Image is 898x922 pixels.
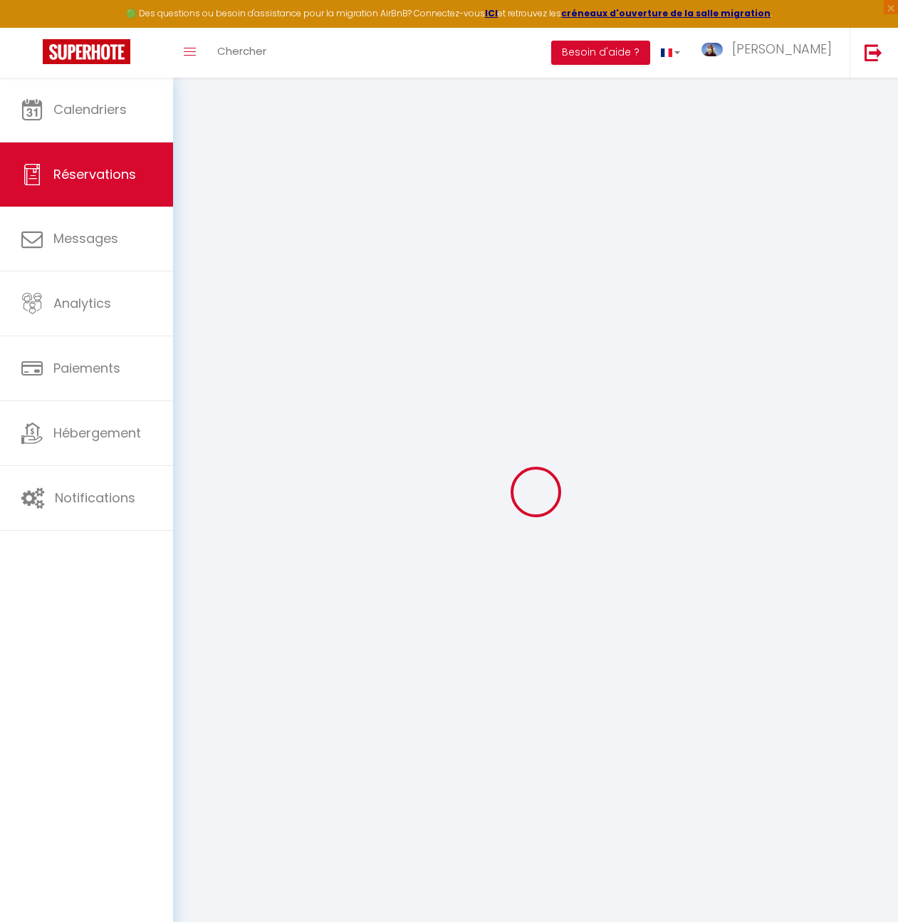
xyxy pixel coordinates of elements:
a: Chercher [207,28,277,78]
img: logout [865,43,882,61]
a: ICI [485,7,498,19]
a: ... [PERSON_NAME] [691,28,850,78]
img: Super Booking [43,39,130,64]
span: [PERSON_NAME] [732,40,832,58]
span: Réservations [53,165,136,183]
button: Besoin d'aide ? [551,41,650,65]
span: Paiements [53,359,120,377]
span: Chercher [217,43,266,58]
span: Messages [53,229,118,247]
span: Analytics [53,294,111,312]
span: Hébergement [53,424,141,442]
button: Ouvrir le widget de chat LiveChat [11,6,54,48]
span: Notifications [55,489,135,507]
a: créneaux d'ouverture de la salle migration [561,7,771,19]
span: Calendriers [53,100,127,118]
img: ... [701,43,723,56]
